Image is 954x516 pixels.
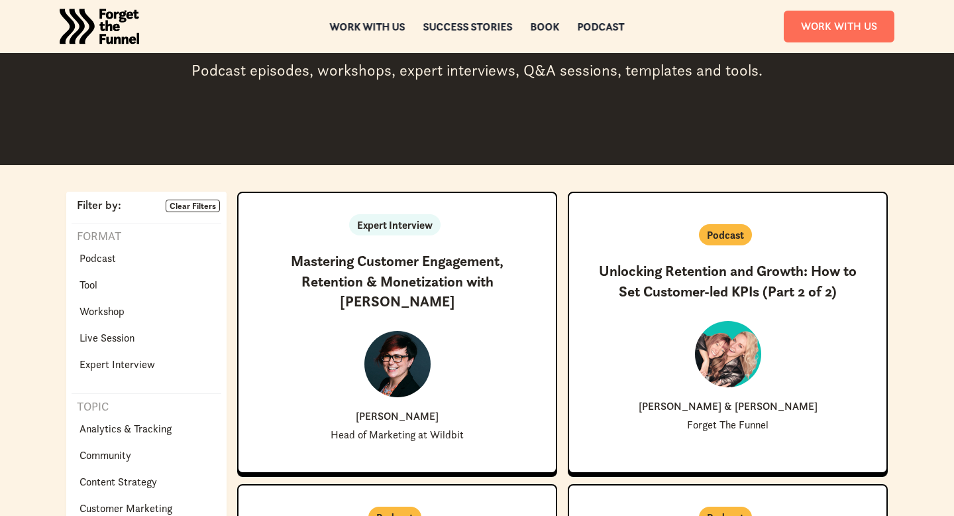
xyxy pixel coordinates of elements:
a: Content Strategy [72,471,165,492]
p: Expert Interview [79,356,155,372]
a: Tool [72,274,105,295]
a: Book [531,22,560,31]
p: Format [72,229,121,245]
p: Workshop [79,303,125,319]
a: Clear Filters [166,200,220,213]
p: [PERSON_NAME] & [PERSON_NAME] [639,401,818,411]
p: Head of Marketing at Wildbit [331,429,464,440]
p: Content Strategy [79,474,157,489]
a: Podcast [578,22,625,31]
a: Success Stories [423,22,513,31]
a: Expert Interview [72,354,163,375]
p: Expert Interview [357,217,433,233]
a: PodcastUnlocking Retention and Growth: How to Set Customer-led KPIs (Part 2 of 2)[PERSON_NAME] & ... [568,192,888,474]
a: Podcast [72,247,124,269]
h3: Unlocking Retention and Growth: How to Set Customer-led KPIs (Part 2 of 2) [590,261,865,302]
a: Workshop [72,300,132,322]
p: Tool [79,277,97,292]
p: Forget The Funnel [687,419,768,430]
p: Customer Marketing [79,500,172,516]
h3: Mastering Customer Engagement, Retention & Monetization with [PERSON_NAME] [260,251,535,312]
a: Community [72,444,139,466]
p: Filter by: [72,200,121,212]
a: Expert InterviewMastering Customer Engagement, Retention & Monetization with [PERSON_NAME][PERSON... [237,192,557,474]
p: Topic [72,399,109,415]
p: [PERSON_NAME] [356,411,439,421]
p: Community [79,447,131,463]
a: Work with us [330,22,405,31]
a: Analytics & Tracking [72,418,180,439]
div: Podcast episodes, workshops, expert interviews, Q&A sessions, templates and tools. [179,60,775,80]
p: Live Session [79,330,134,346]
a: Live Session [72,327,142,348]
p: Podcast [79,250,116,266]
p: Podcast [707,227,744,243]
p: Analytics & Tracking [79,420,172,436]
a: Work With Us [784,11,894,42]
